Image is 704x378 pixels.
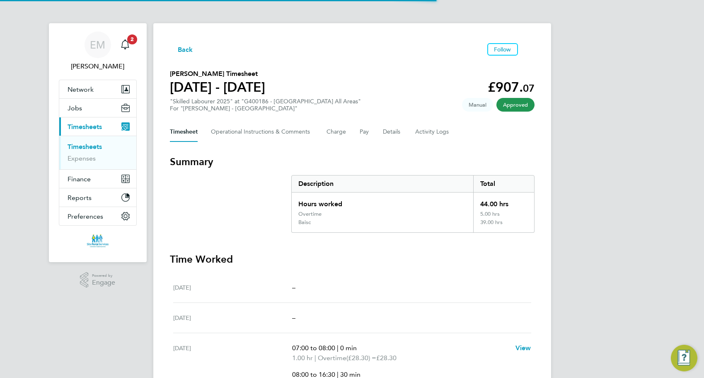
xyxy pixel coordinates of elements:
div: Total [473,176,534,192]
span: Overtime [318,353,346,363]
span: Eliza McCallum [59,61,137,71]
h3: Time Worked [170,253,535,266]
button: Timesheet [170,122,198,142]
span: Back [178,45,193,55]
button: Network [59,80,136,98]
span: – [292,283,295,291]
div: Summary [291,175,535,233]
span: Preferences [68,212,103,220]
h1: [DATE] - [DATE] [170,79,265,95]
span: EM [90,39,105,50]
a: EM[PERSON_NAME] [59,32,137,71]
span: View [515,344,531,352]
button: Jobs [59,99,136,117]
button: Pay [360,122,370,142]
button: Preferences [59,207,136,225]
span: £28.30 [376,354,397,362]
span: 1.00 hr [292,354,313,362]
div: 44.00 hrs [473,193,534,211]
a: Go to home page [59,234,137,247]
span: 07:00 to 08:00 [292,344,335,352]
span: Jobs [68,104,82,112]
span: Powered by [92,272,115,279]
button: Engage Resource Center [671,345,697,371]
span: Engage [92,279,115,286]
div: [DATE] [173,283,293,293]
span: | [337,344,339,352]
div: "Skilled Labourer 2025" at "G400186 - [GEOGRAPHIC_DATA] All Areas" [170,98,361,112]
span: (£28.30) = [346,354,376,362]
div: Hours worked [292,193,474,211]
a: Expenses [68,154,96,162]
button: Details [383,122,402,142]
div: For "[PERSON_NAME] - [GEOGRAPHIC_DATA]" [170,105,361,112]
button: Reports [59,188,136,207]
span: This timesheet has been approved. [496,98,535,112]
h3: Summary [170,155,535,168]
app-decimal: £907. [488,79,535,95]
div: 5.00 hrs [473,211,534,219]
a: 2 [117,32,133,58]
span: Reports [68,194,92,202]
button: Activity Logs [415,122,450,142]
div: [DATE] [173,313,293,323]
a: View [515,343,531,353]
button: Timesheets [59,117,136,136]
div: 39.00 hrs [473,219,534,232]
span: 0 min [340,344,357,352]
span: 2 [127,34,137,44]
a: Powered byEngage [80,272,115,288]
a: Timesheets [68,143,102,151]
div: Overtime [298,211,322,217]
img: siteforceservices-logo-retina.png [86,234,109,247]
span: Finance [68,175,91,183]
span: – [292,314,295,322]
button: Operational Instructions & Comments [211,122,313,142]
h2: [PERSON_NAME] Timesheet [170,69,265,79]
span: 07 [523,82,535,94]
button: Charge [327,122,346,142]
span: Follow [494,46,511,53]
div: Description [292,176,474,192]
span: Timesheets [68,123,102,131]
span: | [315,354,316,362]
span: This timesheet was manually created. [462,98,493,112]
div: Baisc [298,219,311,226]
button: Timesheets Menu [521,47,535,51]
button: Finance [59,170,136,188]
button: Back [170,44,193,54]
button: Follow [487,43,518,56]
span: Network [68,85,94,93]
div: Timesheets [59,136,136,169]
nav: Main navigation [49,23,147,262]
